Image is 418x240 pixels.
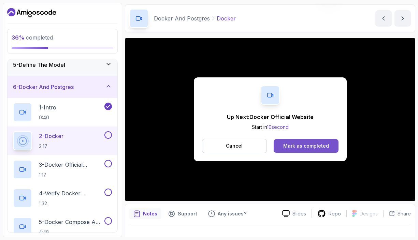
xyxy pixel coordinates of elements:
span: 36 % [12,34,25,41]
iframe: 2 - Docker [125,38,415,201]
p: 2:17 [39,143,63,150]
span: completed [12,34,53,41]
p: 4 - Verify Docker Installation [39,189,103,197]
p: Repo [329,210,341,217]
p: Docker And Postgres [154,14,210,22]
p: 2 - Docker [39,132,63,140]
a: Dashboard [7,7,56,18]
p: Designs [360,210,378,217]
button: Feedback button [204,208,250,219]
p: 5 - Docker Compose And Postgres [39,218,103,226]
a: Slides [277,210,312,217]
p: Start in [227,124,314,131]
button: Cancel [202,139,267,153]
p: Support [178,210,197,217]
button: 2-Docker2:17 [13,131,112,150]
button: Support button [164,208,201,219]
h3: 6 - Docker And Postgres [13,83,74,91]
button: previous content [375,10,392,27]
span: 10 second [267,124,289,130]
button: Share [383,210,411,217]
button: 5-Define The Model [8,54,117,76]
p: 1 - Intro [39,103,56,111]
p: 0:40 [39,114,56,121]
p: Docker [217,14,236,22]
h3: 5 - Define The Model [13,61,65,69]
p: Slides [292,210,306,217]
p: 1:32 [39,200,103,207]
p: 4:48 [39,229,103,236]
div: Mark as completed [283,142,329,149]
p: Share [398,210,411,217]
button: 4-Verify Docker Installation1:32 [13,189,112,208]
button: 1-Intro0:40 [13,103,112,122]
p: Notes [143,210,157,217]
p: 3 - Docker Official Website [39,161,103,169]
button: 6-Docker And Postgres [8,76,117,98]
p: Cancel [226,142,243,149]
p: Up Next: Docker Official Website [227,113,314,121]
button: next content [394,10,411,27]
button: notes button [129,208,161,219]
button: Mark as completed [274,139,338,153]
button: 3-Docker Official Website1:17 [13,160,112,179]
button: 5-Docker Compose And Postgres4:48 [13,217,112,236]
p: Any issues? [218,210,246,217]
a: Repo [312,209,346,218]
p: 1:17 [39,171,103,178]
